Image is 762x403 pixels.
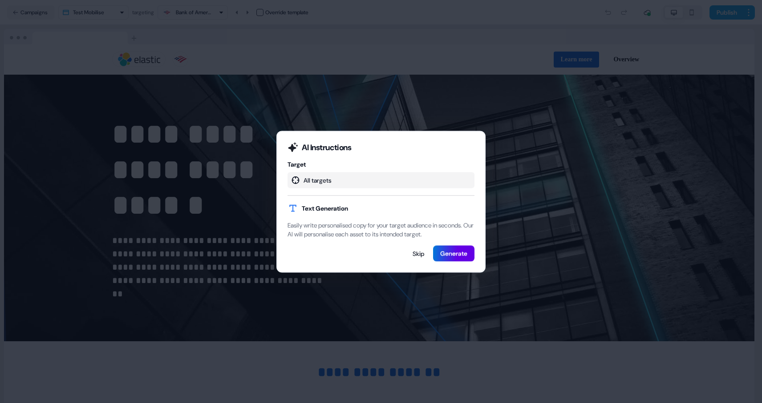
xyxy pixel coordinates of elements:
div: Target [288,160,474,168]
h2: Text Generation [302,203,348,212]
h2: AI Instructions [302,142,351,152]
div: All targets [288,172,474,188]
button: Skip [405,245,431,261]
p: Easily write personalised copy for your target audience in seconds. Our AI will personalise each ... [288,220,474,238]
button: Generate [433,245,474,261]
